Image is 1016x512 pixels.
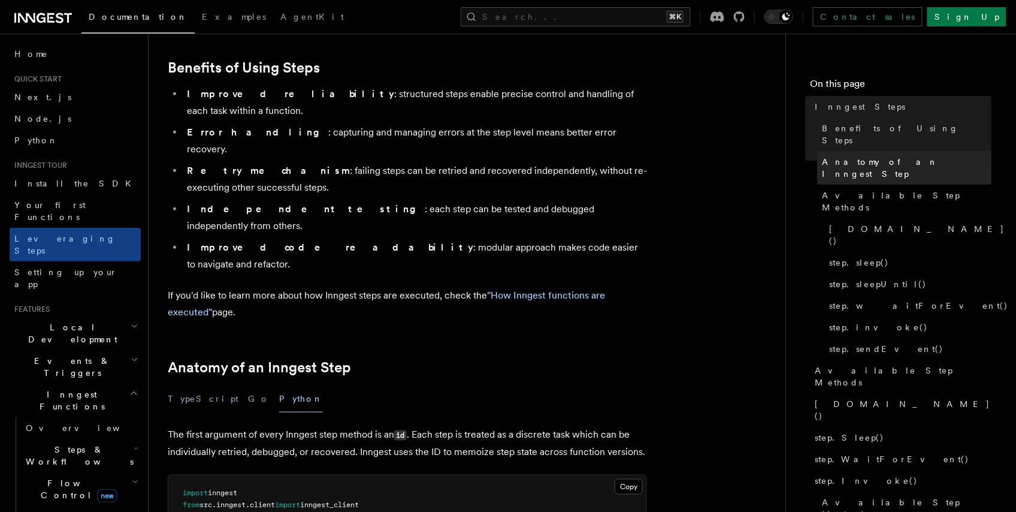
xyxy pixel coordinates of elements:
[183,124,647,158] li: : capturing and managing errors at the step level means better error recovery.
[823,189,992,213] span: Available Step Methods
[815,432,885,444] span: step.Sleep()
[830,321,929,333] span: step.invoke()
[830,278,927,290] span: step.sleepUntil()
[21,439,141,472] button: Steps & Workflows
[168,59,320,76] a: Benefits of Using Steps
[14,267,117,289] span: Setting up your app
[183,501,199,509] span: from
[183,162,647,196] li: : failing steps can be retried and recovered independently, without re-executing other successful...
[825,273,992,295] a: step.sleepUntil()
[667,11,684,23] kbd: ⌘K
[10,161,67,170] span: Inngest tour
[250,501,275,509] span: client
[21,417,141,439] a: Overview
[811,360,992,393] a: Available Step Methods
[830,257,890,269] span: step.sleep()
[14,92,71,102] span: Next.js
[815,101,906,113] span: Inngest Steps
[811,96,992,118] a: Inngest Steps
[168,426,647,460] p: The first argument of every Inngest step method is an . Each step is treated as a discrete task w...
[818,118,992,151] a: Benefits of Using Steps
[815,453,970,465] span: step.WaitForEvent()
[273,4,351,32] a: AgentKit
[248,385,270,412] button: Go
[187,127,328,138] strong: Error handling
[208,489,237,497] span: inngest
[300,501,359,509] span: inngest_client
[199,501,212,509] span: src
[825,295,992,317] a: step.waitForEvent()
[10,384,141,417] button: Inngest Functions
[815,475,918,487] span: step.Invoke()
[183,201,647,234] li: : each step can be tested and debugged independently from others.
[279,385,323,412] button: Python
[10,129,141,151] a: Python
[764,10,793,24] button: Toggle dark mode
[830,343,944,355] span: step.sendEvent()
[183,86,647,119] li: : structured steps enable precise control and handling of each task within a function.
[212,501,216,509] span: .
[927,7,1006,26] a: Sign Up
[10,108,141,129] a: Node.js
[14,114,71,124] span: Node.js
[830,300,1009,312] span: step.waitForEvent()
[187,88,394,100] strong: Improved reliability
[195,4,273,32] a: Examples
[187,242,473,253] strong: Improved code readability
[183,239,647,273] li: : modular approach makes code easier to navigate and refactor.
[10,228,141,261] a: Leveraging Steps
[615,479,643,495] button: Copy
[14,200,86,222] span: Your first Functions
[14,234,116,255] span: Leveraging Steps
[26,423,149,433] span: Overview
[81,4,195,34] a: Documentation
[14,179,138,188] span: Install the SDK
[823,156,992,180] span: Anatomy of an Inngest Step
[10,74,62,84] span: Quick start
[10,173,141,194] a: Install the SDK
[202,12,266,22] span: Examples
[280,12,344,22] span: AgentKit
[815,398,992,422] span: [DOMAIN_NAME]()
[825,338,992,360] a: step.sendEvent()
[10,355,131,379] span: Events & Triggers
[187,165,350,176] strong: Retry mechanism
[811,448,992,470] a: step.WaitForEvent()
[168,359,351,376] a: Anatomy of an Inngest Step
[275,501,300,509] span: import
[461,7,691,26] button: Search...⌘K
[168,287,647,321] p: If you'd like to learn more about how Inngest steps are executed, check the page.
[14,135,58,145] span: Python
[818,185,992,218] a: Available Step Methods
[818,151,992,185] a: Anatomy of an Inngest Step
[97,489,117,502] span: new
[815,365,992,388] span: Available Step Methods
[89,12,188,22] span: Documentation
[10,350,141,384] button: Events & Triggers
[21,477,132,501] span: Flow Control
[394,430,407,441] code: id
[811,470,992,492] a: step.Invoke()
[216,501,246,509] span: inngest
[187,203,425,215] strong: Independent testing
[21,472,141,506] button: Flow Controlnew
[10,321,131,345] span: Local Development
[10,388,129,412] span: Inngest Functions
[10,305,50,314] span: Features
[10,86,141,108] a: Next.js
[825,252,992,273] a: step.sleep()
[21,444,134,468] span: Steps & Workflows
[811,427,992,448] a: step.Sleep()
[10,194,141,228] a: Your first Functions
[10,317,141,350] button: Local Development
[823,122,992,146] span: Benefits of Using Steps
[10,43,141,65] a: Home
[246,501,250,509] span: .
[811,393,992,427] a: [DOMAIN_NAME]()
[183,489,208,497] span: import
[811,77,992,96] h4: On this page
[830,223,1005,247] span: [DOMAIN_NAME]()
[825,218,992,252] a: [DOMAIN_NAME]()
[168,385,238,412] button: TypeScript
[10,261,141,295] a: Setting up your app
